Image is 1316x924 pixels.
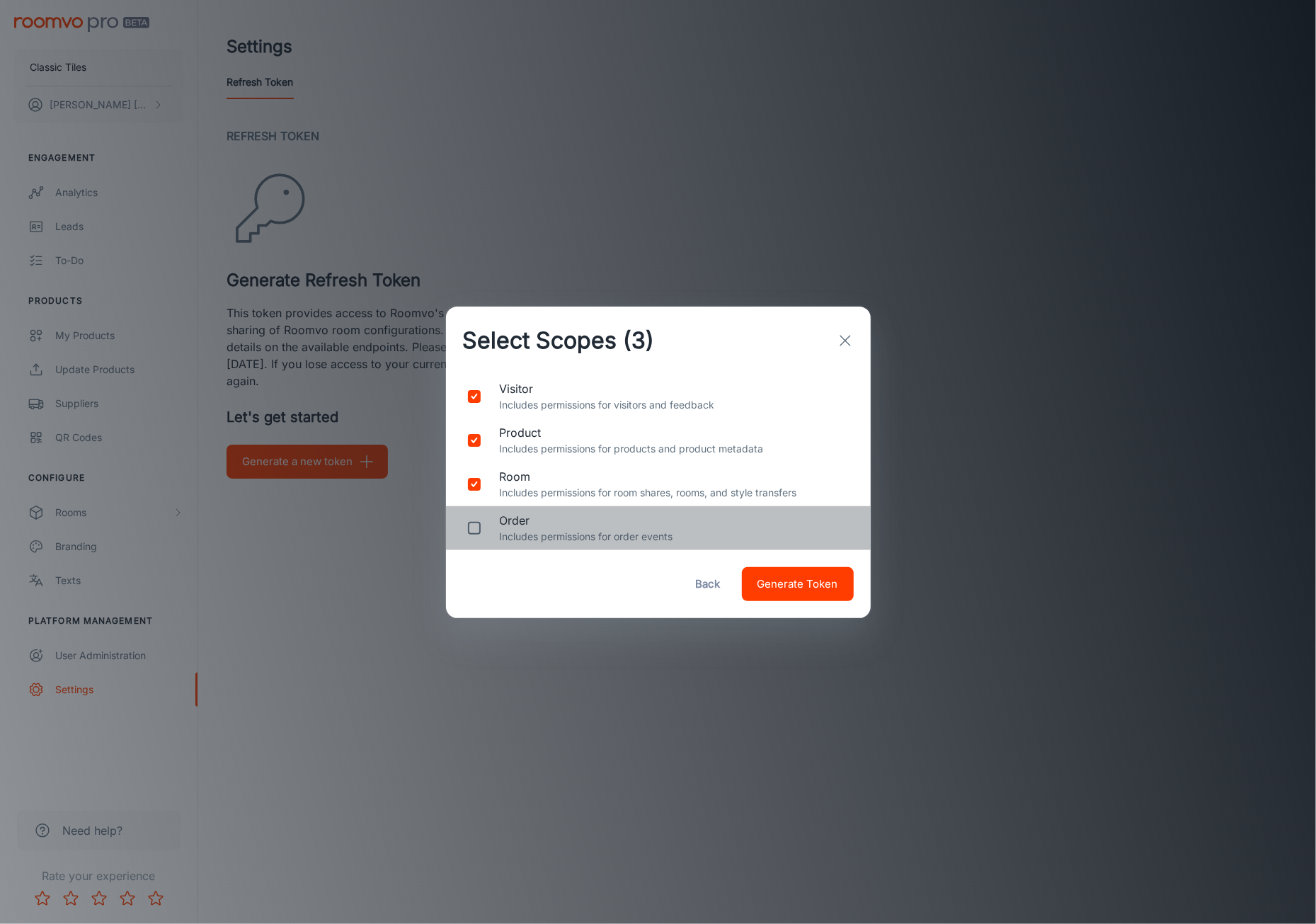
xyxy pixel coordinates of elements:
[500,441,848,457] p: Includes permissions for products and product metadata
[742,567,854,601] button: Generate Token
[446,307,672,375] h2: Select Scopes (3)
[500,380,848,397] span: visitor
[685,567,731,601] button: Back
[500,512,848,529] span: order
[446,418,871,462] div: productIncludes permissions for products and product metadata
[446,506,871,550] div: orderIncludes permissions for order events
[500,529,848,544] p: Includes permissions for order events
[446,462,871,506] div: roomIncludes permissions for room shares, rooms, and style transfers
[500,485,848,501] p: Includes permissions for room shares, rooms, and style transfers
[500,424,848,441] span: product
[500,468,848,485] span: room
[446,375,871,418] div: visitorIncludes permissions for visitors and feedback
[500,397,848,413] p: Includes permissions for visitors and feedback
[757,575,838,593] span: Generate Token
